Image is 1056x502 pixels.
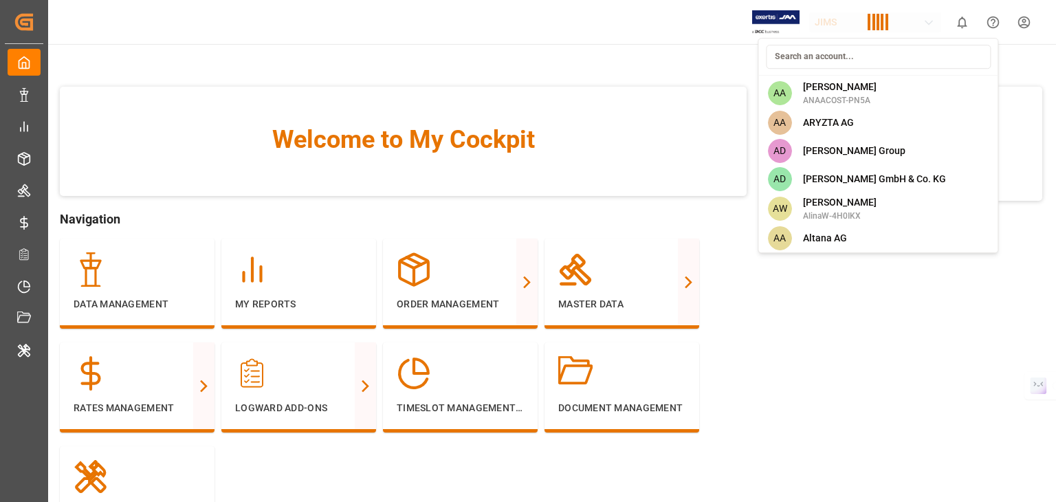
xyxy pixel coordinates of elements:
p: Timeslot Management V2 [397,401,524,415]
p: Master Data [558,297,685,312]
button: show 0 new notifications [947,7,978,38]
p: Logward Add-ons [235,401,362,415]
p: My Reports [235,297,362,312]
p: Rates Management [74,401,201,415]
input: Search an account... [766,45,991,69]
span: Welcome to My Cockpit [87,121,719,158]
p: Data Management [74,297,201,312]
p: Order Management [397,297,524,312]
span: Navigation [60,210,747,228]
p: Document Management [558,401,685,415]
button: Help Center [978,7,1009,38]
img: Exertis%20JAM%20-%20Email%20Logo.jpg_1722504956.jpg [752,10,800,34]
